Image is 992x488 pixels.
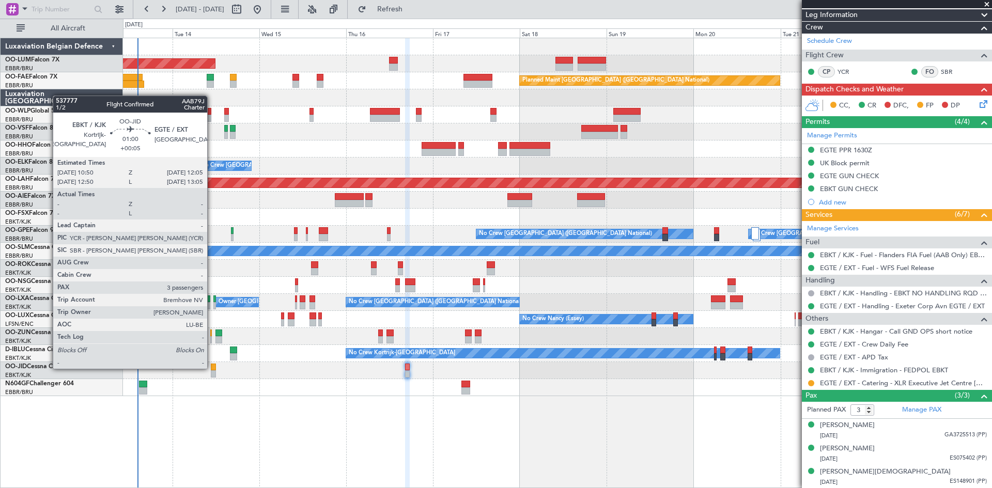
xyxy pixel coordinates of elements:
div: Tue 14 [173,28,259,38]
a: OO-ELKFalcon 8X [5,159,57,165]
a: EBKT/KJK [5,371,31,379]
div: UK Block permit [820,159,870,167]
label: Planned PAX [807,405,846,415]
a: EBKT/KJK [5,286,31,294]
a: EBBR/BRU [5,150,33,158]
div: No Crew [GEOGRAPHIC_DATA] ([GEOGRAPHIC_DATA] National) [349,294,522,310]
span: OO-AIE [5,193,27,199]
span: D-IBLU [5,347,25,353]
a: SBR [941,67,964,76]
a: EBKT / KJK - Handling - EBKT NO HANDLING RQD FOR CJ [820,289,987,297]
div: Owner [GEOGRAPHIC_DATA]-[GEOGRAPHIC_DATA] [219,294,358,310]
a: OO-LXACessna Citation CJ4 [5,295,87,302]
a: EBBR/BRU [5,184,33,192]
span: Services [805,209,832,221]
span: (6/7) [955,209,970,219]
div: EBKT GUN CHECK [820,184,878,193]
span: DP [951,101,960,111]
a: OO-HHOFalcon 8X [5,142,60,148]
a: EBBR/BRU [5,388,33,396]
div: Mon 13 [85,28,172,38]
a: OO-LUMFalcon 7X [5,57,59,63]
a: OO-FSXFalcon 7X [5,210,57,216]
a: EGTE / EXT - Crew Daily Fee [820,340,908,349]
span: [DATE] [820,478,838,486]
div: Wed 15 [259,28,346,38]
a: OO-NSGCessna Citation CJ4 [5,278,88,285]
span: OO-ROK [5,261,31,267]
a: YCR [838,67,861,76]
a: OO-LUXCessna Citation CJ4 [5,312,87,319]
span: OO-GPE [5,227,29,233]
a: EBKT/KJK [5,354,31,362]
a: EBBR/BRU [5,252,33,260]
a: EBBR/BRU [5,133,33,140]
a: D-IBLUCessna Citation M2 [5,347,81,353]
div: [DATE] [125,21,143,29]
span: Dispatch Checks and Weather [805,84,904,96]
div: No Crew [GEOGRAPHIC_DATA] ([GEOGRAPHIC_DATA] National) [200,158,374,174]
a: EBKT/KJK [5,303,31,311]
a: OO-ROKCessna Citation CJ4 [5,261,88,267]
a: EGTE / EXT - Fuel - WFS Fuel Release [820,263,934,272]
span: OO-WLP [5,108,30,114]
a: OO-GPEFalcon 900EX EASy II [5,227,91,233]
div: FO [921,66,938,77]
div: Add new [819,198,987,207]
a: Schedule Crew [807,36,852,46]
a: EBBR/BRU [5,167,33,175]
span: Handling [805,275,835,287]
div: No Crew Nancy (Essey) [522,311,584,327]
span: Flight Crew [805,50,844,61]
span: OO-ZUN [5,329,31,336]
a: OO-FAEFalcon 7X [5,74,57,80]
a: OO-LAHFalcon 7X [5,176,58,182]
a: OO-WLPGlobal 5500 [5,108,66,114]
span: CR [867,101,876,111]
span: OO-LUX [5,312,29,319]
a: LFSN/ENC [5,320,34,328]
span: Leg Information [805,9,858,21]
span: Crew [805,22,823,34]
span: [DATE] - [DATE] [176,5,224,14]
div: Mon 20 [693,28,780,38]
a: EBKT/KJK [5,337,31,345]
span: GA3725513 (PP) [944,431,987,439]
a: OO-AIEFalcon 7X [5,193,56,199]
div: [PERSON_NAME] [820,420,875,431]
div: Thu 16 [346,28,433,38]
span: OO-FSX [5,210,29,216]
a: EBKT/KJK [5,218,31,226]
div: No Crew [GEOGRAPHIC_DATA] ([GEOGRAPHIC_DATA] National) [479,226,652,242]
span: (3/3) [955,390,970,401]
div: Sat 18 [520,28,607,38]
span: OO-HHO [5,142,32,148]
span: OO-NSG [5,278,31,285]
span: OO-VSF [5,125,29,131]
a: OO-ZUNCessna Citation CJ4 [5,329,88,336]
a: EBKT / KJK - Hangar - Call GND OPS short notice [820,327,972,336]
span: OO-LAH [5,176,30,182]
span: OO-ELK [5,159,28,165]
span: OO-FAE [5,74,29,80]
a: EBKT / KJK - Fuel - Flanders FIA Fuel (AAB Only) EBKT / KJK [820,250,987,259]
span: All Aircraft [27,25,109,32]
div: Sun 19 [607,28,693,38]
span: N604GF [5,381,29,387]
div: EGTE GUN CHECK [820,171,879,180]
div: No Crew Kortrijk-[GEOGRAPHIC_DATA] [349,345,455,361]
a: EGTE / EXT - Handling - Exeter Corp Avn EGTE / EXT [820,302,985,310]
span: OO-SLM [5,244,30,250]
div: [PERSON_NAME][DEMOGRAPHIC_DATA] [820,467,951,477]
div: [PERSON_NAME] [820,444,875,454]
span: ES075402 (PP) [950,454,987,463]
div: Fri 17 [433,28,520,38]
a: EBBR/BRU [5,82,33,89]
span: OO-LUM [5,57,31,63]
span: (4/4) [955,116,970,127]
span: Others [805,313,828,325]
span: Permits [805,116,830,128]
div: CP [818,66,835,77]
span: Fuel [805,237,819,248]
a: OO-SLMCessna Citation XLS [5,244,87,250]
